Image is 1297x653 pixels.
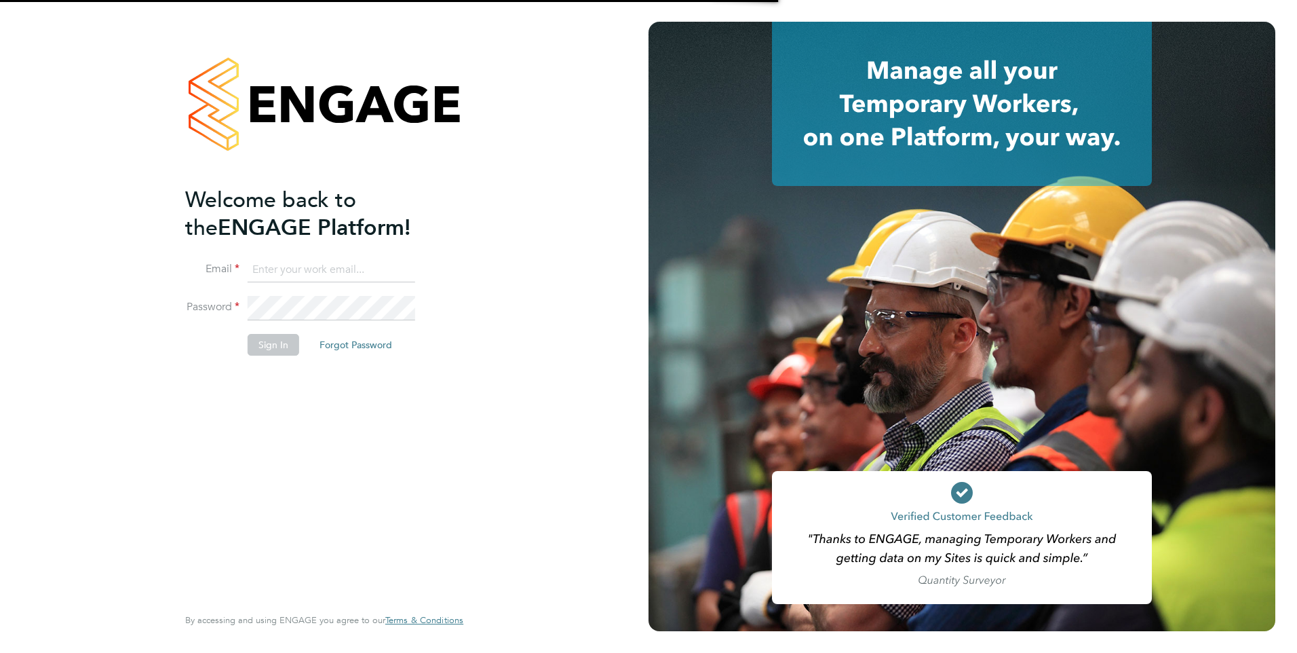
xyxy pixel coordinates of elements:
span: Terms & Conditions [385,614,463,626]
input: Enter your work email... [248,258,415,282]
a: Terms & Conditions [385,615,463,626]
button: Forgot Password [309,334,403,356]
button: Sign In [248,334,299,356]
label: Email [185,262,239,276]
span: By accessing and using ENGAGE you agree to our [185,614,463,626]
h2: ENGAGE Platform! [185,186,450,242]
label: Password [185,300,239,314]
span: Welcome back to the [185,187,356,241]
